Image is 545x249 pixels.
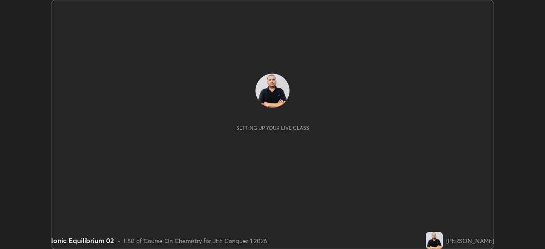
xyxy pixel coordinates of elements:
img: d1576235f9a24f199ad8dd171c0883d5.jpg [255,74,290,108]
div: Ionic Equilibrium 02 [51,235,114,246]
img: d1576235f9a24f199ad8dd171c0883d5.jpg [426,232,443,249]
div: [PERSON_NAME] [446,236,494,245]
div: • [118,236,120,245]
div: L60 of Course On Chemistry for JEE Conquer 1 2026 [124,236,267,245]
div: Setting up your live class [236,125,309,131]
